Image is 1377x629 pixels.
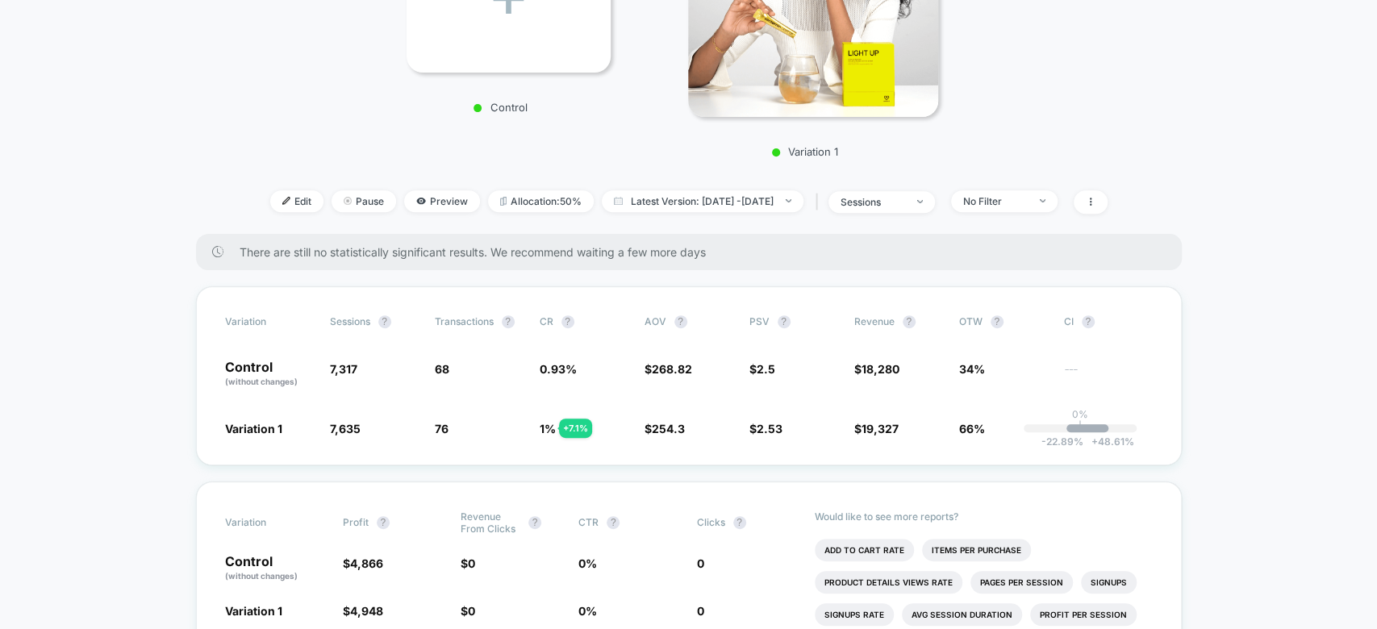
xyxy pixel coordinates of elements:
[854,422,899,435] span: $
[963,195,1028,207] div: No Filter
[664,145,946,158] p: Variation 1
[854,315,895,327] span: Revenue
[815,510,1153,523] p: Would like to see more reports?
[778,315,791,328] button: ?
[350,556,383,570] span: 4,866
[225,377,298,386] span: (without changes)
[468,556,475,570] span: 0
[540,422,556,435] span: 1 %
[812,190,828,214] span: |
[398,101,603,114] p: Control
[282,197,290,205] img: edit
[815,539,914,561] li: Add To Cart Rate
[435,422,449,435] span: 76
[225,604,282,618] span: Variation 1
[578,604,597,618] span: 0 %
[330,422,361,435] span: 7,635
[343,604,383,618] span: $
[786,199,791,202] img: end
[468,604,475,618] span: 0
[757,422,782,435] span: 2.53
[343,556,383,570] span: $
[991,315,1004,328] button: ?
[225,571,298,581] span: (without changes)
[561,315,574,328] button: ?
[240,245,1150,259] span: There are still no statistically significant results. We recommend waiting a few more days
[652,422,685,435] span: 254.3
[330,362,357,376] span: 7,317
[461,604,475,618] span: $
[559,419,592,438] div: + 7.1 %
[502,315,515,328] button: ?
[500,197,507,206] img: rebalance
[435,362,449,376] span: 68
[461,510,520,535] span: Revenue From Clicks
[225,315,314,328] span: Variation
[614,197,623,205] img: calendar
[815,603,894,626] li: Signups Rate
[1081,571,1137,594] li: Signups
[540,315,553,327] span: CR
[578,516,599,528] span: CTR
[578,556,597,570] span: 0 %
[270,190,323,212] span: Edit
[343,516,369,528] span: Profit
[1083,435,1134,448] span: 48.61 %
[652,362,692,376] span: 268.82
[378,315,391,328] button: ?
[922,539,1031,561] li: Items Per Purchase
[749,422,782,435] span: $
[959,362,985,376] span: 34%
[350,604,383,618] span: 4,948
[332,190,396,212] span: Pause
[1091,435,1098,448] span: +
[330,315,370,327] span: Sessions
[733,516,746,529] button: ?
[344,197,352,205] img: end
[854,362,899,376] span: $
[488,190,594,212] span: Allocation: 50%
[1030,603,1137,626] li: Profit Per Session
[1040,199,1045,202] img: end
[1079,420,1082,432] p: |
[225,360,314,388] p: Control
[903,315,916,328] button: ?
[749,362,775,376] span: $
[757,362,775,376] span: 2.5
[435,315,494,327] span: Transactions
[1064,364,1153,388] span: ---
[645,315,666,327] span: AOV
[540,362,577,376] span: 0.93 %
[528,516,541,529] button: ?
[404,190,480,212] span: Preview
[862,422,899,435] span: 19,327
[602,190,803,212] span: Latest Version: [DATE] - [DATE]
[225,555,327,582] p: Control
[674,315,687,328] button: ?
[645,422,685,435] span: $
[1082,315,1095,328] button: ?
[959,422,985,435] span: 66%
[970,571,1073,594] li: Pages Per Session
[697,516,725,528] span: Clicks
[815,571,962,594] li: Product Details Views Rate
[862,362,899,376] span: 18,280
[749,315,770,327] span: PSV
[1072,408,1088,420] p: 0%
[225,510,314,535] span: Variation
[225,422,282,435] span: Variation 1
[645,362,692,376] span: $
[902,603,1022,626] li: Avg Session Duration
[1064,315,1153,328] span: CI
[607,516,620,529] button: ?
[1041,435,1083,448] span: -22.89 %
[697,604,704,618] span: 0
[461,556,475,570] span: $
[959,315,1048,328] span: OTW
[917,200,923,203] img: end
[697,556,704,570] span: 0
[377,516,390,529] button: ?
[841,196,905,208] div: sessions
